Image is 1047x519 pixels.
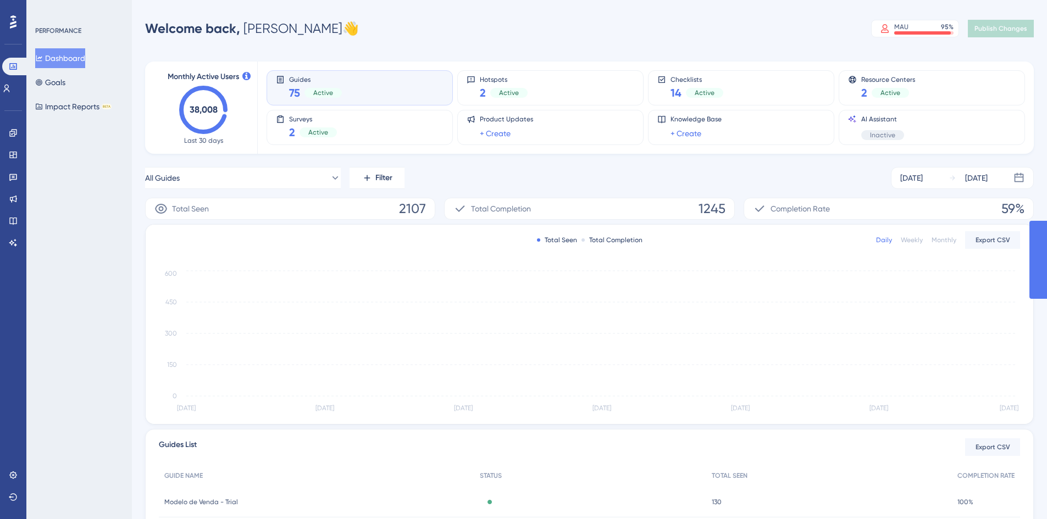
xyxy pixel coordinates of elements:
tspan: [DATE] [177,404,196,412]
span: Product Updates [480,115,533,124]
span: Guides List [159,438,197,456]
a: + Create [671,127,701,140]
span: GUIDE NAME [164,471,203,480]
span: Total Completion [471,202,531,215]
span: Export CSV [976,236,1010,244]
div: Weekly [901,236,923,244]
span: Guides [289,75,342,83]
span: 1245 [699,200,725,217]
a: + Create [480,127,511,140]
span: Active [695,88,714,97]
tspan: [DATE] [315,404,334,412]
button: Dashboard [35,48,85,68]
span: COMPLETION RATE [957,471,1015,480]
button: Impact ReportsBETA [35,97,112,116]
div: Total Seen [537,236,577,244]
button: Goals [35,72,65,92]
tspan: 600 [165,270,177,277]
span: Modelo de Venda - Trial [164,498,238,506]
tspan: 450 [165,298,177,306]
span: 130 [712,498,722,506]
div: MAU [894,23,908,31]
div: 95 % [941,23,954,31]
span: TOTAL SEEN [712,471,747,480]
span: Active [313,88,333,97]
span: 2 [289,125,295,140]
div: Total Completion [581,236,642,244]
span: Hotspots [480,75,528,83]
text: 38,008 [190,104,218,115]
span: 75 [289,85,300,101]
span: All Guides [145,171,180,185]
span: Knowledge Base [671,115,722,124]
div: Monthly [932,236,956,244]
span: 100% [957,498,973,506]
span: Welcome back, [145,20,240,36]
span: Checklists [671,75,723,83]
span: Publish Changes [974,24,1027,33]
span: Export CSV [976,443,1010,451]
div: [DATE] [900,171,923,185]
span: Total Seen [172,202,209,215]
div: Daily [876,236,892,244]
button: Export CSV [965,438,1020,456]
div: [DATE] [965,171,988,185]
span: Surveys [289,115,337,122]
span: 59% [1001,200,1024,217]
span: AI Assistant [861,115,904,124]
tspan: [DATE] [454,404,473,412]
span: Completion Rate [771,202,830,215]
span: Inactive [870,131,895,139]
div: [PERSON_NAME] 👋 [145,20,359,37]
span: Resource Centers [861,75,915,83]
tspan: [DATE] [731,404,750,412]
tspan: 0 [173,392,177,400]
tspan: [DATE] [869,404,888,412]
span: Monthly Active Users [168,70,239,83]
button: Filter [350,167,405,189]
span: STATUS [480,471,502,480]
tspan: [DATE] [1000,404,1018,412]
iframe: UserGuiding AI Assistant Launcher [1001,476,1034,509]
span: Active [499,88,519,97]
span: 2 [861,85,867,101]
button: All Guides [145,167,341,189]
span: Active [880,88,900,97]
tspan: [DATE] [592,404,611,412]
span: 2107 [399,200,426,217]
span: Active [308,128,328,137]
span: 14 [671,85,682,101]
button: Publish Changes [968,20,1034,37]
span: Filter [375,171,392,185]
div: PERFORMANCE [35,26,81,35]
tspan: 150 [167,361,177,369]
div: BETA [102,104,112,109]
span: Last 30 days [184,136,223,145]
button: Export CSV [965,231,1020,249]
tspan: 300 [165,330,177,337]
span: 2 [480,85,486,101]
